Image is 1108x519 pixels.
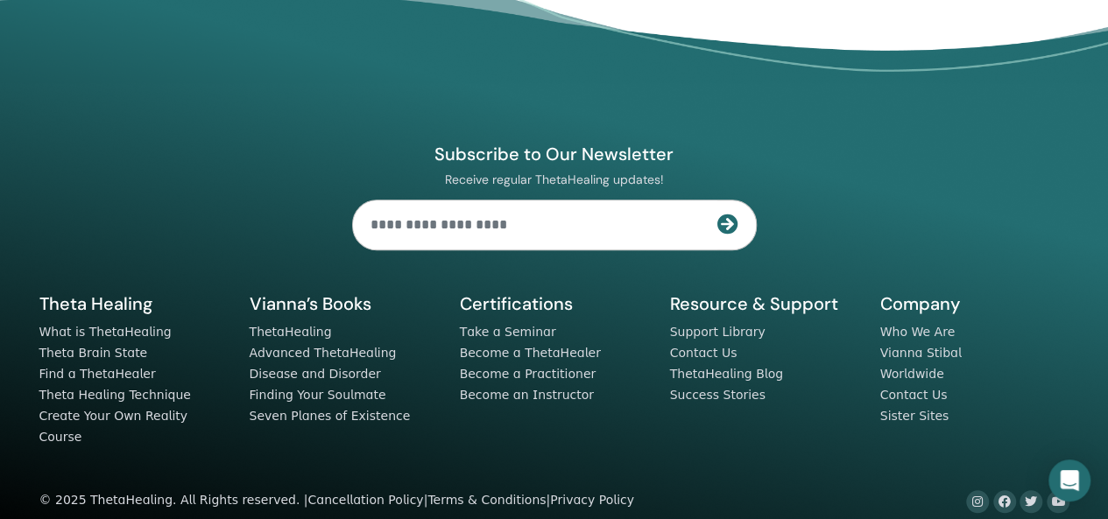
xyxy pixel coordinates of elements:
h5: Certifications [460,292,649,315]
h5: Theta Healing [39,292,229,315]
a: Take a Seminar [460,325,556,339]
a: Terms & Conditions [427,493,546,507]
a: Cancellation Policy [307,493,423,507]
a: Vianna Stibal [880,346,962,360]
a: Who We Are [880,325,955,339]
a: Find a ThetaHealer [39,367,156,381]
h5: Resource & Support [670,292,859,315]
a: What is ThetaHealing [39,325,172,339]
h4: Subscribe to Our Newsletter [352,143,757,165]
a: Privacy Policy [550,493,634,507]
a: Success Stories [670,388,766,402]
a: Advanced ThetaHealing [250,346,397,360]
a: Become a ThetaHealer [460,346,601,360]
a: ThetaHealing [250,325,332,339]
a: Become a Practitioner [460,367,596,381]
a: Finding Your Soulmate [250,388,386,402]
a: ThetaHealing Blog [670,367,783,381]
a: Create Your Own Reality Course [39,409,188,444]
a: Seven Planes of Existence [250,409,411,423]
a: Contact Us [880,388,948,402]
a: Theta Healing Technique [39,388,191,402]
a: Contact Us [670,346,737,360]
div: © 2025 ThetaHealing. All Rights reserved. | | | [39,490,634,511]
div: Open Intercom Messenger [1048,459,1090,501]
h5: Company [880,292,1069,315]
a: Worldwide [880,367,944,381]
a: Sister Sites [880,409,949,423]
p: Receive regular ThetaHealing updates! [352,172,757,187]
a: Support Library [670,325,766,339]
h5: Vianna’s Books [250,292,439,315]
a: Become an Instructor [460,388,594,402]
a: Theta Brain State [39,346,148,360]
a: Disease and Disorder [250,367,381,381]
